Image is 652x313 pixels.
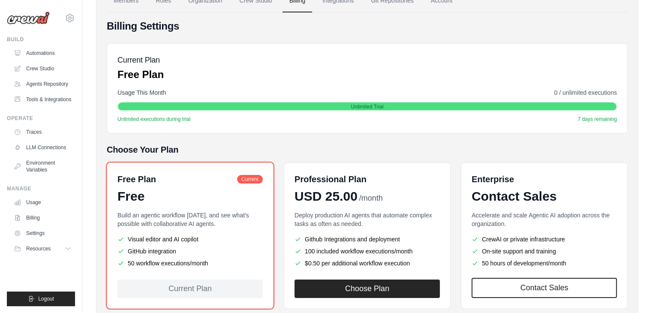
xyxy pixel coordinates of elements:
[351,103,383,110] span: Unlimited Trial
[472,235,617,244] li: CrewAI or private infrastructure
[472,259,617,268] li: 50 hours of development/month
[107,19,628,33] h4: Billing Settings
[117,247,263,256] li: GitHub integration
[472,278,617,298] a: Contact Sales
[10,196,75,209] a: Usage
[472,173,617,185] h6: Enterprise
[10,77,75,91] a: Agents Repository
[38,295,54,302] span: Logout
[294,211,440,228] p: Deploy production AI agents that automate complex tasks as often as needed.
[237,175,263,184] span: Current
[117,116,190,123] span: Unlimited executions during trial
[294,189,358,204] span: USD 25.00
[294,173,367,185] h6: Professional Plan
[294,247,440,256] li: 100 included workflow executions/month
[117,259,263,268] li: 50 workflow executions/month
[26,245,51,252] span: Resources
[7,115,75,122] div: Operate
[10,46,75,60] a: Automations
[294,259,440,268] li: $0.50 per additional workflow execution
[117,54,164,66] h5: Current Plan
[7,12,50,24] img: Logo
[117,88,166,97] span: Usage This Month
[7,185,75,192] div: Manage
[10,125,75,139] a: Traces
[7,292,75,306] button: Logout
[10,226,75,240] a: Settings
[472,189,617,204] div: Contact Sales
[117,235,263,244] li: Visual editor and AI copilot
[117,173,156,185] h6: Free Plan
[107,144,628,156] h5: Choose Your Plan
[7,36,75,43] div: Build
[294,280,440,298] button: Choose Plan
[578,116,617,123] span: 7 days remaining
[117,189,263,204] div: Free
[117,280,263,298] div: Current Plan
[10,62,75,75] a: Crew Studio
[472,247,617,256] li: On-site support and training
[117,211,263,228] p: Build an agentic workflow [DATE], and see what's possible with collaborative AI agents.
[359,193,383,204] span: /month
[117,68,164,81] p: Free Plan
[10,156,75,177] a: Environment Variables
[554,88,617,97] span: 0 / unlimited executions
[10,93,75,106] a: Tools & Integrations
[10,141,75,154] a: LLM Connections
[10,242,75,256] button: Resources
[294,235,440,244] li: Github Integrations and deployment
[10,211,75,225] a: Billing
[472,211,617,228] p: Accelerate and scale Agentic AI adoption across the organization.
